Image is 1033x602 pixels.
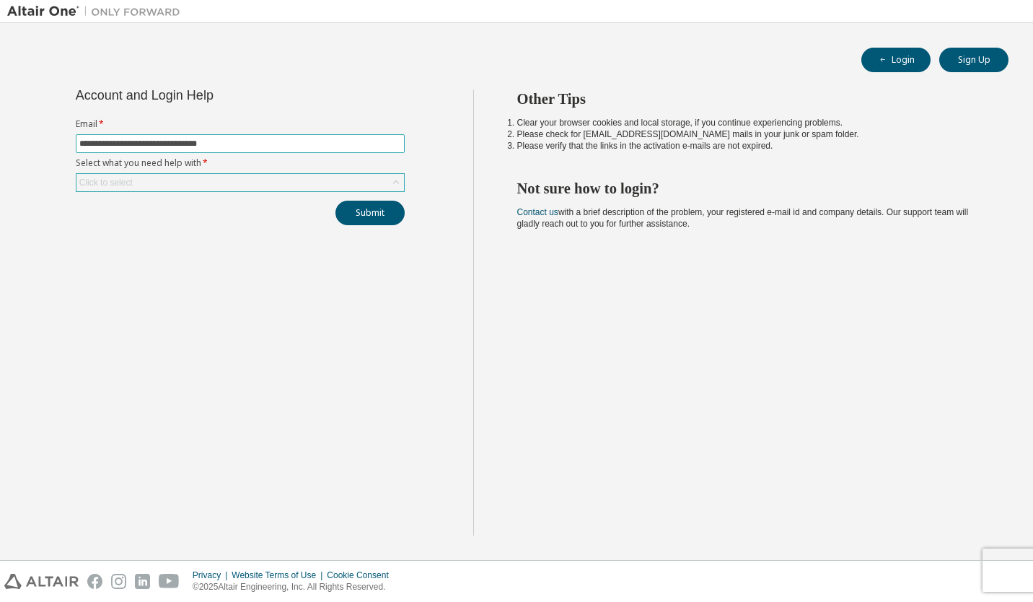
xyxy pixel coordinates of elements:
label: Select what you need help with [76,157,405,169]
h2: Not sure how to login? [517,179,983,198]
button: Sign Up [939,48,1008,72]
img: facebook.svg [87,574,102,589]
button: Login [861,48,931,72]
li: Please verify that the links in the activation e-mails are not expired. [517,140,983,152]
img: instagram.svg [111,574,126,589]
img: linkedin.svg [135,574,150,589]
img: Altair One [7,4,188,19]
div: Account and Login Help [76,90,339,101]
div: Website Terms of Use [232,570,327,581]
div: Click to select [76,174,404,191]
div: Click to select [79,177,133,188]
label: Email [76,118,405,130]
img: altair_logo.svg [4,574,79,589]
li: Please check for [EMAIL_ADDRESS][DOMAIN_NAME] mails in your junk or spam folder. [517,128,983,140]
h2: Other Tips [517,90,983,108]
li: Clear your browser cookies and local storage, if you continue experiencing problems. [517,117,983,128]
div: Cookie Consent [327,570,397,581]
div: Privacy [193,570,232,581]
span: with a brief description of the problem, your registered e-mail id and company details. Our suppo... [517,207,969,229]
img: youtube.svg [159,574,180,589]
a: Contact us [517,207,558,217]
button: Submit [335,201,405,225]
p: © 2025 Altair Engineering, Inc. All Rights Reserved. [193,581,397,593]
